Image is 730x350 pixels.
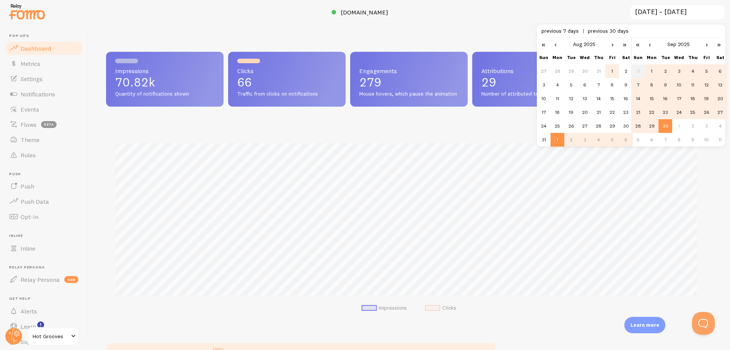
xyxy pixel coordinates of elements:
[537,92,551,105] td: 2025. 08. 10.
[21,276,60,283] span: Relay Persona
[5,241,83,256] a: Inline
[564,51,578,64] th: Tue
[21,121,36,128] span: Flows
[686,78,700,92] td: 2025. 09. 11.
[713,92,727,105] td: 2025. 09. 20.
[631,119,645,133] td: 2025. 09. 28.
[5,147,83,163] a: Rules
[619,92,633,105] td: 2025. 08. 16.
[578,64,592,78] td: 2025. 07. 30.
[645,119,659,133] td: 2025. 09. 29.
[537,119,551,133] td: 2025. 08. 24.
[631,133,645,147] td: 2025. 10. 05.
[64,276,78,283] span: new
[5,179,83,194] a: Push
[624,317,665,333] div: Learn more
[551,64,564,78] td: 2025. 07. 28.
[607,38,618,51] a: ›
[659,133,672,147] td: 2025. 10. 07.
[551,119,564,133] td: 2025. 08. 25.
[605,51,619,64] th: Fri
[645,78,659,92] td: 2025. 09. 08.
[359,76,459,88] p: 279
[9,233,83,238] span: Inline
[578,133,592,147] td: 2025. 09. 03.
[700,92,713,105] td: 2025. 09. 19.
[592,133,605,147] td: 2025. 09. 04.
[678,41,690,48] a: 2025
[237,91,336,97] span: Traffic from clicks on notifications
[692,312,715,335] iframe: Help Scout Beacon - Open
[551,105,564,119] td: 2025. 08. 18.
[564,119,578,133] td: 2025. 08. 26.
[659,92,672,105] td: 2025. 09. 16.
[27,327,79,345] a: Hot Grooves
[5,71,83,86] a: Settings
[672,51,686,64] th: Wed
[619,119,633,133] td: 2025. 08. 30.
[37,321,44,328] svg: <p>Watch New Feature Tutorials!</p>
[713,38,725,51] a: »
[5,209,83,224] a: Opt-In
[605,133,619,147] td: 2025. 09. 05.
[645,51,659,64] th: Mon
[686,105,700,119] td: 2025. 09. 25.
[9,172,83,177] span: Push
[551,78,564,92] td: 2025. 08. 04.
[8,2,46,21] img: fomo-relay-logo-orange.svg
[659,51,672,64] th: Tue
[550,38,561,51] a: ‹
[21,75,43,83] span: Settings
[672,133,686,147] td: 2025. 10. 08.
[700,51,713,64] th: Fri
[573,41,582,48] a: Aug
[630,321,659,329] p: Learn more
[578,105,592,119] td: 2025. 08. 20.
[713,133,727,147] td: 2025. 10. 11.
[537,51,551,64] th: Sun
[588,27,628,34] span: previous 30 days
[645,105,659,119] td: 2025. 09. 22.
[700,64,713,78] td: 2025. 09. 05.
[645,92,659,105] td: 2025. 09. 15.
[21,136,40,144] span: Theme
[5,272,83,287] a: Relay Persona new
[659,119,672,133] td: 2025. 09. 30.
[686,92,700,105] td: 2025. 09. 18.
[21,45,51,52] span: Dashboard
[541,27,588,34] span: previous 7 days
[21,151,36,159] span: Rules
[5,194,83,209] a: Push Data
[659,105,672,119] td: 2025. 09. 23.
[584,41,595,48] a: 2025
[564,105,578,119] td: 2025. 08. 19.
[592,51,605,64] th: Thu
[21,245,35,252] span: Inline
[537,78,551,92] td: 2025. 08. 03.
[713,78,727,92] td: 2025. 09. 13.
[686,64,700,78] td: 2025. 09. 04.
[592,92,605,105] td: 2025. 08. 14.
[564,92,578,105] td: 2025. 08. 12.
[578,119,592,133] td: 2025. 08. 27.
[619,64,633,78] td: 2025. 08. 02.
[21,182,34,190] span: Push
[578,51,592,64] th: Wed
[115,91,214,97] span: Quantity of notifications shown
[592,78,605,92] td: 2025. 08. 07.
[5,319,83,334] a: Learn
[631,105,645,119] td: 2025. 09. 21.
[619,78,633,92] td: 2025. 08. 09.
[481,91,581,97] span: Number of attributed transactions
[700,119,713,133] td: 2025. 10. 03.
[672,64,686,78] td: 2025. 09. 03.
[237,68,336,74] span: Clicks
[481,76,581,88] p: 29
[21,323,36,330] span: Learn
[5,304,83,319] a: Alerts
[700,105,713,119] td: 2025. 09. 26.
[115,76,214,88] p: 70.82k
[686,51,700,64] th: Thu
[645,133,659,147] td: 2025. 10. 06.
[537,133,551,147] td: 2025. 08. 31.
